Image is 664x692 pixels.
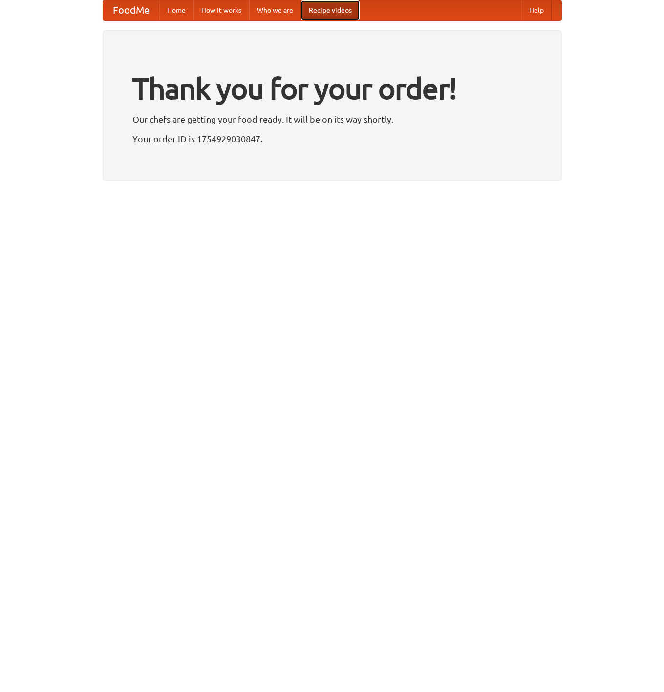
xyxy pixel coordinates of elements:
[521,0,552,20] a: Help
[103,0,159,20] a: FoodMe
[249,0,301,20] a: Who we are
[193,0,249,20] a: How it works
[301,0,360,20] a: Recipe videos
[132,65,532,112] h1: Thank you for your order!
[132,132,532,146] p: Your order ID is 1754929030847.
[132,112,532,127] p: Our chefs are getting your food ready. It will be on its way shortly.
[159,0,193,20] a: Home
